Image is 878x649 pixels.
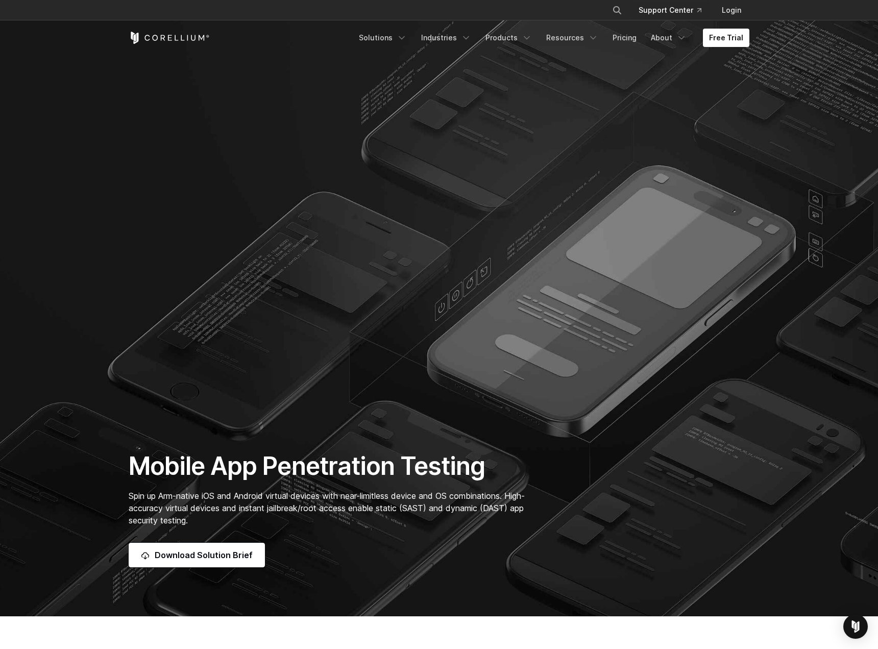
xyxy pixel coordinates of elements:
a: Download Solution Brief [129,543,265,567]
a: Industries [415,29,477,47]
h1: Mobile App Penetration Testing [129,451,535,482]
a: Free Trial [703,29,749,47]
div: Open Intercom Messenger [843,614,868,639]
a: Pricing [606,29,643,47]
a: Corellium Home [129,32,210,44]
a: Resources [540,29,604,47]
span: Download Solution Brief [155,549,253,561]
button: Search [608,1,626,19]
a: Solutions [353,29,413,47]
div: Navigation Menu [600,1,749,19]
a: Login [714,1,749,19]
a: About [645,29,693,47]
a: Products [479,29,538,47]
a: Support Center [630,1,710,19]
div: Navigation Menu [353,29,749,47]
span: Spin up Arm-native iOS and Android virtual devices with near-limitless device and OS combinations... [129,491,525,525]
